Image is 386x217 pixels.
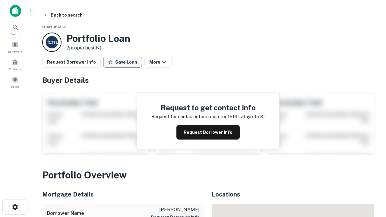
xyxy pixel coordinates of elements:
span: Saved [11,84,20,89]
p: Request for contact information for [151,113,226,120]
h4: Buyer Details [42,75,374,86]
h5: Locations [212,190,374,199]
iframe: Chat Widget [356,169,386,198]
button: More [144,57,172,68]
h3: Portfolio Loan [66,33,130,44]
span: Borrowers [8,49,22,54]
a: Contacts [2,56,28,73]
a: Borrowers [2,39,28,55]
h6: Borrower Name [47,210,84,217]
p: 1516 lafayette st [228,113,265,120]
button: Save Loan [103,57,142,68]
span: Loan Details [42,25,67,29]
h5: Mortgage Details [42,190,204,199]
a: Search [2,21,28,38]
a: Saved [2,74,28,90]
span: Search [10,32,20,36]
p: [PERSON_NAME] [151,206,200,213]
button: Request Borrower Info [176,125,240,140]
img: capitalize-icon.png [10,5,21,17]
button: Back to search [41,10,85,20]
p: 2 properties (IN) [66,44,130,52]
h3: Portfolio Overview [42,168,374,182]
span: Contacts [9,67,21,71]
h4: Request to get contact info [151,102,265,113]
button: Request Borrower Info [42,57,101,68]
